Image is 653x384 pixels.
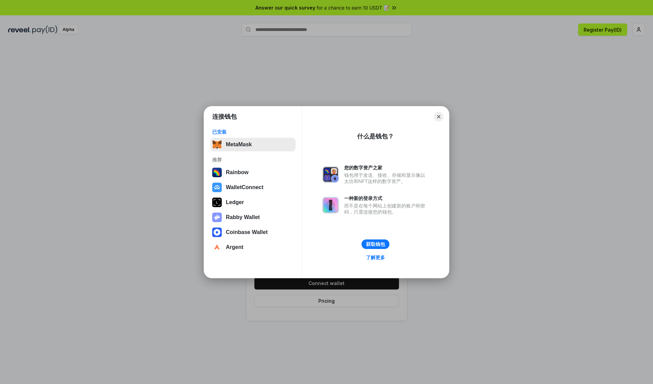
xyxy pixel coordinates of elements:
[344,195,429,201] div: 一种新的登录方式
[344,172,429,184] div: 钱包用于发送、接收、存储和显示像以太坊和NFT这样的数字资产。
[212,183,222,192] img: svg+xml,%3Csvg%20width%3D%2228%22%20height%3D%2228%22%20viewBox%3D%220%200%2028%2028%22%20fill%3D...
[210,240,296,254] button: Argent
[226,229,268,235] div: Coinbase Wallet
[226,141,252,148] div: MetaMask
[212,140,222,149] img: svg+xml,%3Csvg%20fill%3D%22none%22%20height%3D%2233%22%20viewBox%3D%220%200%2035%2033%22%20width%...
[226,169,249,176] div: Rainbow
[210,166,296,179] button: Rainbow
[210,196,296,209] button: Ledger
[210,226,296,239] button: Coinbase Wallet
[322,166,339,183] img: svg+xml,%3Csvg%20xmlns%3D%22http%3A%2F%2Fwww.w3.org%2F2000%2Fsvg%22%20fill%3D%22none%22%20viewBox...
[212,157,294,163] div: 推荐
[226,199,244,205] div: Ledger
[210,181,296,194] button: WalletConnect
[212,113,237,121] h1: 连接钱包
[366,254,385,261] div: 了解更多
[210,138,296,151] button: MetaMask
[362,253,389,262] a: 了解更多
[212,228,222,237] img: svg+xml,%3Csvg%20width%3D%2228%22%20height%3D%2228%22%20viewBox%3D%220%200%2028%2028%22%20fill%3D...
[357,132,394,140] div: 什么是钱包？
[212,129,294,135] div: 已安装
[362,239,389,249] button: 获取钱包
[344,203,429,215] div: 而不是在每个网站上创建新的账户和密码，只需连接您的钱包。
[226,244,244,250] div: Argent
[210,211,296,224] button: Rabby Wallet
[322,197,339,213] img: svg+xml,%3Csvg%20xmlns%3D%22http%3A%2F%2Fwww.w3.org%2F2000%2Fsvg%22%20fill%3D%22none%22%20viewBox...
[212,168,222,177] img: svg+xml,%3Csvg%20width%3D%22120%22%20height%3D%22120%22%20viewBox%3D%220%200%20120%20120%22%20fil...
[212,243,222,252] img: svg+xml,%3Csvg%20width%3D%2228%22%20height%3D%2228%22%20viewBox%3D%220%200%2028%2028%22%20fill%3D...
[344,165,429,171] div: 您的数字资产之家
[226,214,260,220] div: Rabby Wallet
[226,184,264,190] div: WalletConnect
[212,198,222,207] img: svg+xml,%3Csvg%20xmlns%3D%22http%3A%2F%2Fwww.w3.org%2F2000%2Fsvg%22%20width%3D%2228%22%20height%3...
[366,241,385,247] div: 获取钱包
[212,213,222,222] img: svg+xml,%3Csvg%20xmlns%3D%22http%3A%2F%2Fwww.w3.org%2F2000%2Fsvg%22%20fill%3D%22none%22%20viewBox...
[434,112,443,121] button: Close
